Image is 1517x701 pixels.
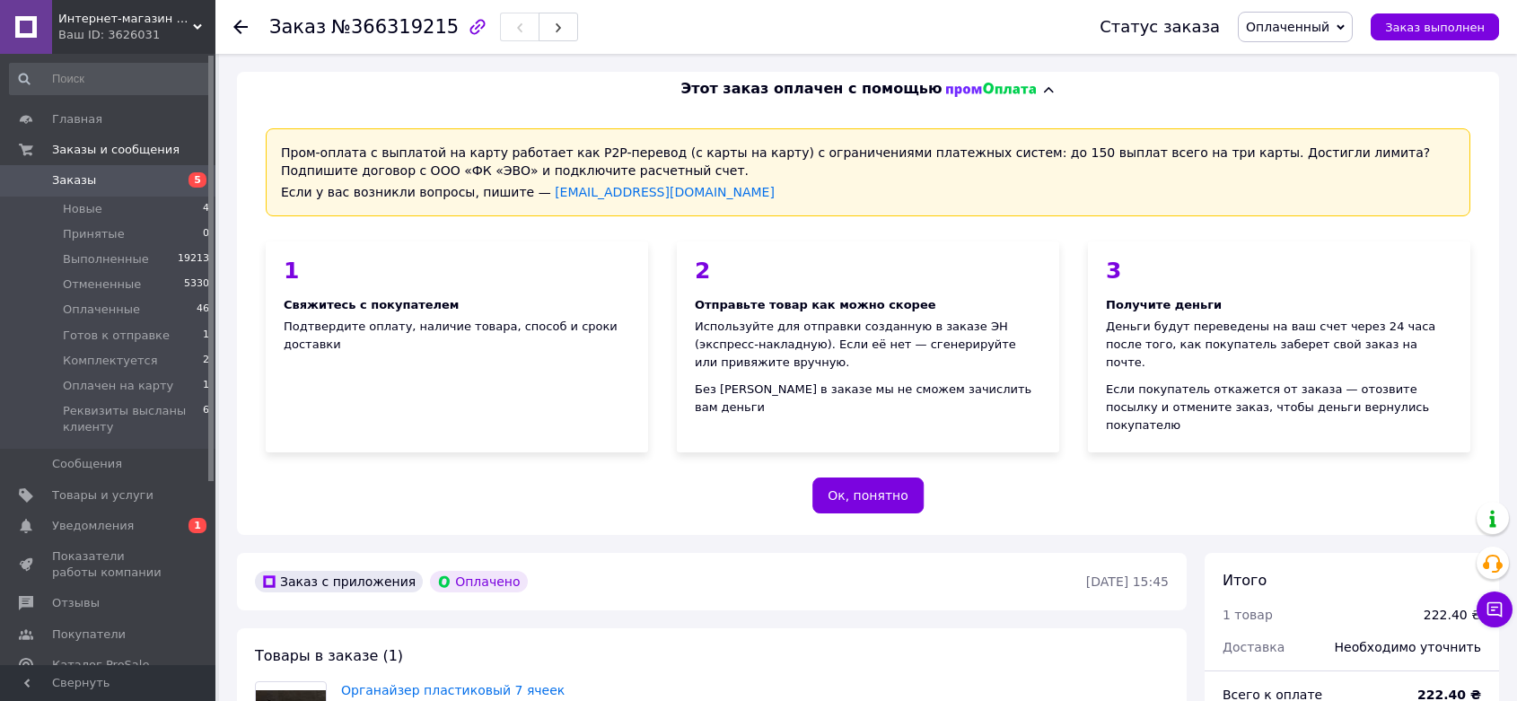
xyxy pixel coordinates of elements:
div: 3 [1106,259,1452,282]
div: 2 [695,259,1041,282]
span: Этот заказ оплачен с помощью [680,79,942,100]
span: 5330 [184,276,209,293]
span: Отзывы [52,595,100,611]
span: 0 [203,226,209,242]
span: Показатели работы компании [52,548,166,581]
span: Каталог ProSale [52,657,149,673]
span: Главная [52,111,102,127]
div: Оплачено [430,571,527,592]
span: Итого [1223,572,1267,589]
span: Заказы [52,172,96,188]
button: Чат с покупателем [1477,591,1513,627]
span: Заказ выполнен [1385,21,1485,34]
span: 1 [189,518,206,533]
div: 1 [284,259,630,282]
div: Статус заказа [1100,18,1220,36]
span: Товары в заказе (1) [255,647,403,664]
span: 6 [203,403,209,435]
div: Вернуться назад [233,18,248,36]
div: Деньги будут переведены на ваш счет через 24 часа после того, как покупатель заберет свой заказ н... [1106,318,1452,372]
div: Необходимо уточнить [1324,627,1492,667]
span: Реквизиты высланы клиенту [63,403,203,435]
span: Покупатели [52,627,126,643]
span: Заказы и сообщения [52,142,180,158]
span: Доставка [1223,640,1285,654]
div: Если у вас возникли вопросы, пишите — [281,183,1455,201]
button: Заказ выполнен [1371,13,1499,40]
div: Подтвердите оплату, наличие товара, способ и сроки доставки [266,241,648,452]
span: 2 [203,353,209,369]
div: Ваш ID: 3626031 [58,27,215,43]
span: Получите деньги [1106,298,1222,311]
div: Заказ с приложения [255,571,423,592]
span: 5 [189,172,206,188]
span: Отправьте товар как можно скорее [695,298,936,311]
span: 46 [197,302,209,318]
span: Уведомления [52,518,134,534]
span: №366319215 [331,16,459,38]
span: Отмененные [63,276,141,293]
div: 222.40 ₴ [1424,606,1481,624]
span: Свяжитесь с покупателем [284,298,459,311]
span: Принятые [63,226,125,242]
span: Оплачен на карту [63,378,173,394]
a: [EMAIL_ADDRESS][DOMAIN_NAME] [555,185,775,199]
span: 1 [203,378,209,394]
span: Товары и услуги [52,487,153,504]
div: Пром-оплата с выплатой на карту работает как P2P-перевод (с карты на карту) с ограничениями плате... [266,128,1470,216]
span: Выполненные [63,251,149,267]
button: Ок, понятно [812,478,924,513]
span: Новые [63,201,102,217]
div: Без [PERSON_NAME] в заказе мы не сможем зачислить вам деньги [695,381,1041,416]
span: Интернет-магазин "Шкатулка" [58,11,193,27]
span: Оплаченные [63,302,140,318]
span: 1 [203,328,209,344]
span: Оплаченный [1246,20,1329,34]
div: Если покупатель откажется от заказа — отозвите посылку и отмените заказ, чтобы деньги вернулись п... [1106,381,1452,434]
span: 19213 [178,251,209,267]
span: Готов к отправке [63,328,170,344]
span: 4 [203,201,209,217]
input: Поиск [9,63,211,95]
span: 1 товар [1223,608,1273,622]
span: Комплектуется [63,353,157,369]
time: [DATE] 15:45 [1086,574,1169,589]
span: Сообщения [52,456,122,472]
span: Заказ [269,16,326,38]
div: Используйте для отправки созданную в заказе ЭН (экспресс-накладную). Если её нет — сгенерируйте и... [695,318,1041,372]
